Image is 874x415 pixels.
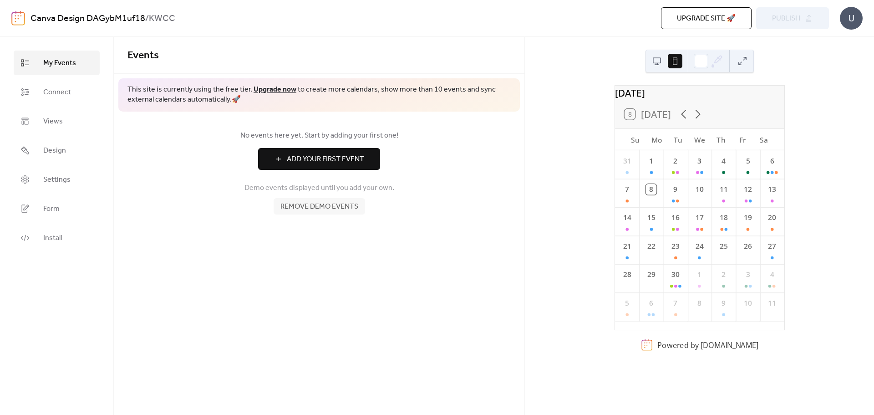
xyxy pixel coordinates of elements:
a: [DOMAIN_NAME] [700,340,758,350]
span: Remove demo events [280,201,358,212]
div: 18 [718,213,729,223]
span: Events [127,46,159,66]
div: 14 [621,213,632,223]
div: 2 [718,269,729,280]
div: 22 [646,241,656,251]
div: 1 [646,156,656,166]
span: Upgrade site 🚀 [677,13,736,24]
div: Sa [753,129,774,150]
div: 4 [767,269,777,280]
a: Canva Design DAGybM1uf18 [30,10,145,27]
div: 31 [621,156,632,166]
div: Th [710,129,732,150]
div: 19 [742,213,753,223]
div: Fr [732,129,753,150]
div: 8 [646,184,656,195]
div: 28 [621,269,632,280]
div: 3 [742,269,753,280]
div: 17 [694,213,705,223]
img: logo [11,11,25,26]
div: 11 [767,298,777,308]
b: / [145,10,149,27]
a: Upgrade now [254,82,296,97]
div: Tu [667,129,689,150]
div: U [840,7,863,30]
span: Install [43,233,62,244]
div: 3 [694,156,705,166]
div: 10 [694,184,705,195]
div: 11 [718,184,729,195]
div: 27 [767,241,777,251]
div: 5 [621,298,632,308]
div: 9 [718,298,729,308]
div: We [689,129,710,150]
span: Views [43,116,63,127]
a: My Events [14,51,100,75]
span: This site is currently using the free tier. to create more calendars, show more than 10 events an... [127,85,511,105]
div: 20 [767,213,777,223]
div: 15 [646,213,656,223]
a: Settings [14,167,100,192]
div: 16 [670,213,681,223]
div: Mo [646,129,667,150]
button: Add Your First Event [258,148,380,170]
span: My Events [43,58,76,69]
span: No events here yet. Start by adding your first one! [127,130,511,141]
div: [DATE] [615,86,784,100]
a: Design [14,138,100,163]
span: Form [43,204,60,215]
a: Views [14,109,100,133]
div: 13 [767,184,777,195]
div: Powered by [657,340,758,350]
button: Upgrade site 🚀 [661,7,752,29]
div: 29 [646,269,656,280]
span: Settings [43,174,71,185]
div: 25 [718,241,729,251]
div: 23 [670,241,681,251]
div: Su [624,129,645,150]
span: Connect [43,87,71,98]
div: 8 [694,298,705,308]
span: Demo events displayed until you add your own. [244,183,394,194]
a: Add Your First Event [127,148,511,170]
div: 9 [670,184,681,195]
div: 2 [670,156,681,166]
div: 5 [742,156,753,166]
span: Design [43,145,66,156]
div: 6 [767,156,777,166]
div: 6 [646,298,656,308]
div: 12 [742,184,753,195]
div: 24 [694,241,705,251]
a: Connect [14,80,100,104]
b: KWCC [149,10,175,27]
div: 7 [670,298,681,308]
div: 4 [718,156,729,166]
div: 21 [621,241,632,251]
a: Install [14,225,100,250]
div: 30 [670,269,681,280]
div: 1 [694,269,705,280]
span: Add Your First Event [287,154,364,165]
button: Remove demo events [274,198,365,215]
a: Form [14,196,100,221]
div: 26 [742,241,753,251]
div: 7 [621,184,632,195]
div: 10 [742,298,753,308]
